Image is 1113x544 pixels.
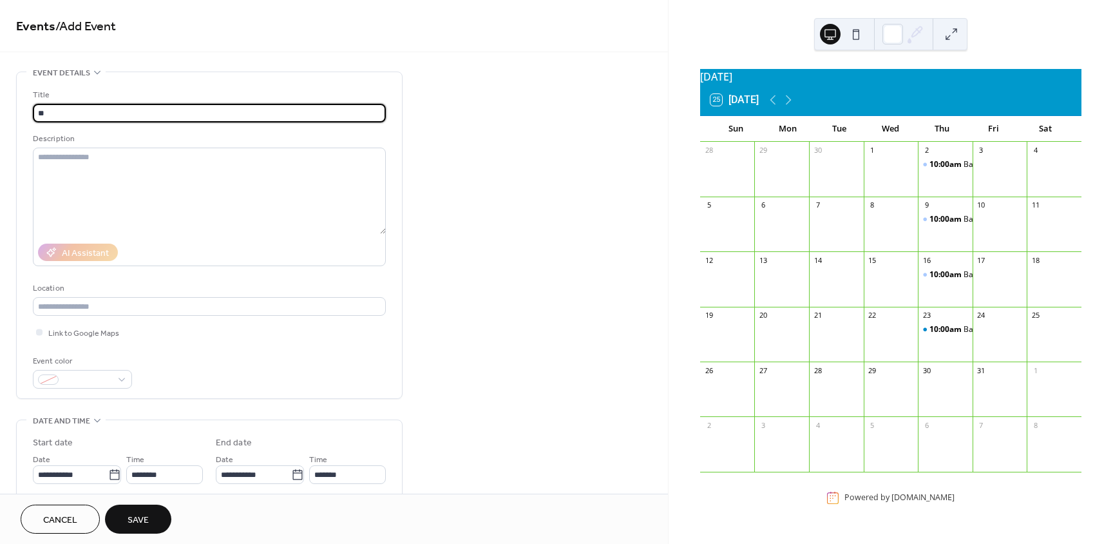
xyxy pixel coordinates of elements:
div: [DATE] [700,69,1081,84]
button: Cancel [21,505,100,534]
div: 29 [758,146,768,155]
div: 2 [704,420,714,430]
div: 7 [813,200,823,210]
button: Save [105,505,171,534]
div: 4 [813,420,823,430]
div: 18 [1031,255,1040,265]
div: 10 [976,200,986,210]
span: Cancel [43,514,77,527]
div: Baby and Me Music Group [918,159,973,170]
div: 19 [704,311,714,320]
div: Baby and Me Motor and Movement [964,214,1090,225]
div: Sun [710,116,762,142]
div: Baby & Me Early Literacy Group [918,324,973,335]
div: 27 [758,365,768,375]
div: Fri [968,116,1020,142]
div: Event color [33,355,129,368]
div: 5 [868,420,877,430]
div: 1 [1031,365,1040,375]
div: Start date [33,436,73,450]
span: / Add Event [55,14,116,39]
span: Link to Google Maps [48,327,119,340]
div: 2 [922,146,931,155]
div: 30 [813,146,823,155]
span: Date [216,453,233,467]
div: 9 [922,200,931,210]
div: Description [33,132,383,146]
div: Powered by [844,492,955,503]
div: 24 [976,311,986,320]
span: Event details [33,66,90,80]
span: 10:00am [929,269,964,280]
div: 16 [922,255,931,265]
div: 13 [758,255,768,265]
div: 6 [922,420,931,430]
div: 23 [922,311,931,320]
div: Thu [917,116,968,142]
div: 5 [704,200,714,210]
div: End date [216,436,252,450]
div: 3 [976,146,986,155]
div: 29 [868,365,877,375]
span: 10:00am [929,159,964,170]
div: Mon [762,116,813,142]
span: Time [309,453,327,467]
div: 26 [704,365,714,375]
div: Baby and Me Motor and Movement [918,214,973,225]
div: Baby and Me Music Group [964,159,1058,170]
div: 6 [758,200,768,210]
div: Baby and Me Music Group [918,269,973,280]
div: 15 [868,255,877,265]
div: 11 [1031,200,1040,210]
div: 21 [813,311,823,320]
span: Time [126,453,144,467]
div: Tue [813,116,865,142]
div: 12 [704,255,714,265]
div: 28 [813,365,823,375]
div: 3 [758,420,768,430]
div: 28 [704,146,714,155]
button: 25[DATE] [706,91,763,109]
div: 14 [813,255,823,265]
span: Date and time [33,414,90,428]
span: 10:00am [929,214,964,225]
div: 31 [976,365,986,375]
div: 8 [868,200,877,210]
a: Events [16,14,55,39]
div: 8 [1031,420,1040,430]
a: [DOMAIN_NAME] [891,492,955,503]
div: 1 [868,146,877,155]
div: Location [33,282,383,295]
div: Wed [865,116,917,142]
span: 10:00am [929,324,964,335]
div: 22 [868,311,877,320]
div: Title [33,88,383,102]
div: 30 [922,365,931,375]
div: 4 [1031,146,1040,155]
div: Baby & Me Early Literacy Group [964,324,1078,335]
div: 7 [976,420,986,430]
div: Baby and Me Music Group [964,269,1058,280]
div: 17 [976,255,986,265]
span: Date [33,453,50,467]
div: 25 [1031,311,1040,320]
div: 20 [758,311,768,320]
span: Save [128,514,149,527]
div: Sat [1020,116,1071,142]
